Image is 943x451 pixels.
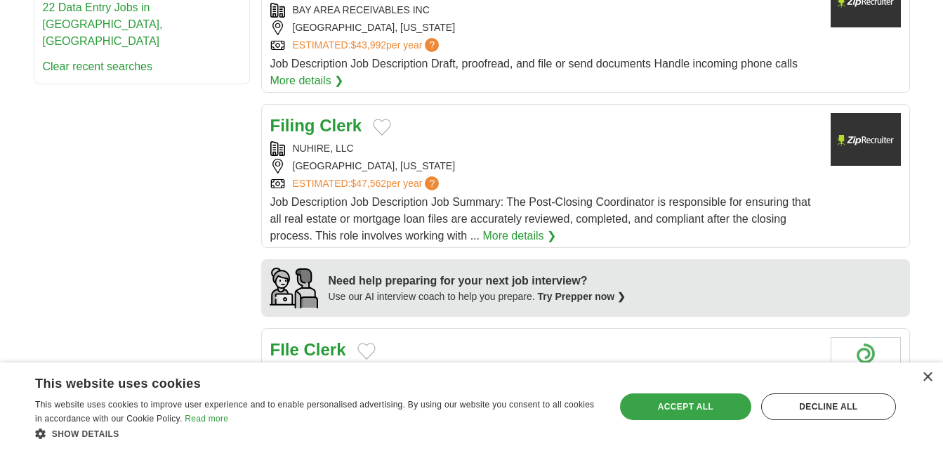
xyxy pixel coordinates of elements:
[620,393,751,420] div: Accept all
[329,273,626,289] div: Need help preparing for your next job interview?
[538,291,626,302] a: Try Prepper now ❯
[831,337,901,390] img: Company logo
[270,141,819,156] div: NUHIRE, LLC
[922,372,932,383] div: Close
[425,38,439,52] span: ?
[52,429,119,439] span: Show details
[270,3,819,18] div: BAY AREA RECEIVABLES INC
[482,228,556,244] a: More details ❯
[35,400,594,424] span: This website uses cookies to improve user experience and to enable personalised advertising. By u...
[185,414,228,424] a: Read more, opens a new window
[329,289,626,304] div: Use our AI interview coach to help you prepare.
[831,113,901,166] img: Company logo
[350,39,386,51] span: $43,992
[270,116,362,135] a: Filing Clerk
[425,176,439,190] span: ?
[270,58,798,70] span: Job Description Job Description Draft, proofread, and file or send documents Handle incoming phon...
[373,119,391,136] button: Add to favorite jobs
[270,72,344,89] a: More details ❯
[357,343,376,360] button: Add to favorite jobs
[761,393,896,420] div: Decline all
[270,20,819,35] div: [GEOGRAPHIC_DATA], [US_STATE]
[43,1,163,47] a: 22 Data Entry Jobs in [GEOGRAPHIC_DATA], [GEOGRAPHIC_DATA]
[350,178,386,189] span: $47,562
[270,159,819,174] div: [GEOGRAPHIC_DATA], [US_STATE]
[270,340,299,359] strong: FIle
[293,38,442,53] a: ESTIMATED:$43,992per year?
[35,371,562,392] div: This website uses cookies
[304,340,346,359] strong: Clerk
[35,426,598,440] div: Show details
[270,116,315,135] strong: Filing
[293,176,442,191] a: ESTIMATED:$47,562per year?
[319,116,362,135] strong: Clerk
[270,196,811,242] span: Job Description Job Description Job Summary: The Post-Closing Coordinator is responsible for ensu...
[43,60,153,72] a: Clear recent searches
[270,340,346,359] a: FIle Clerk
